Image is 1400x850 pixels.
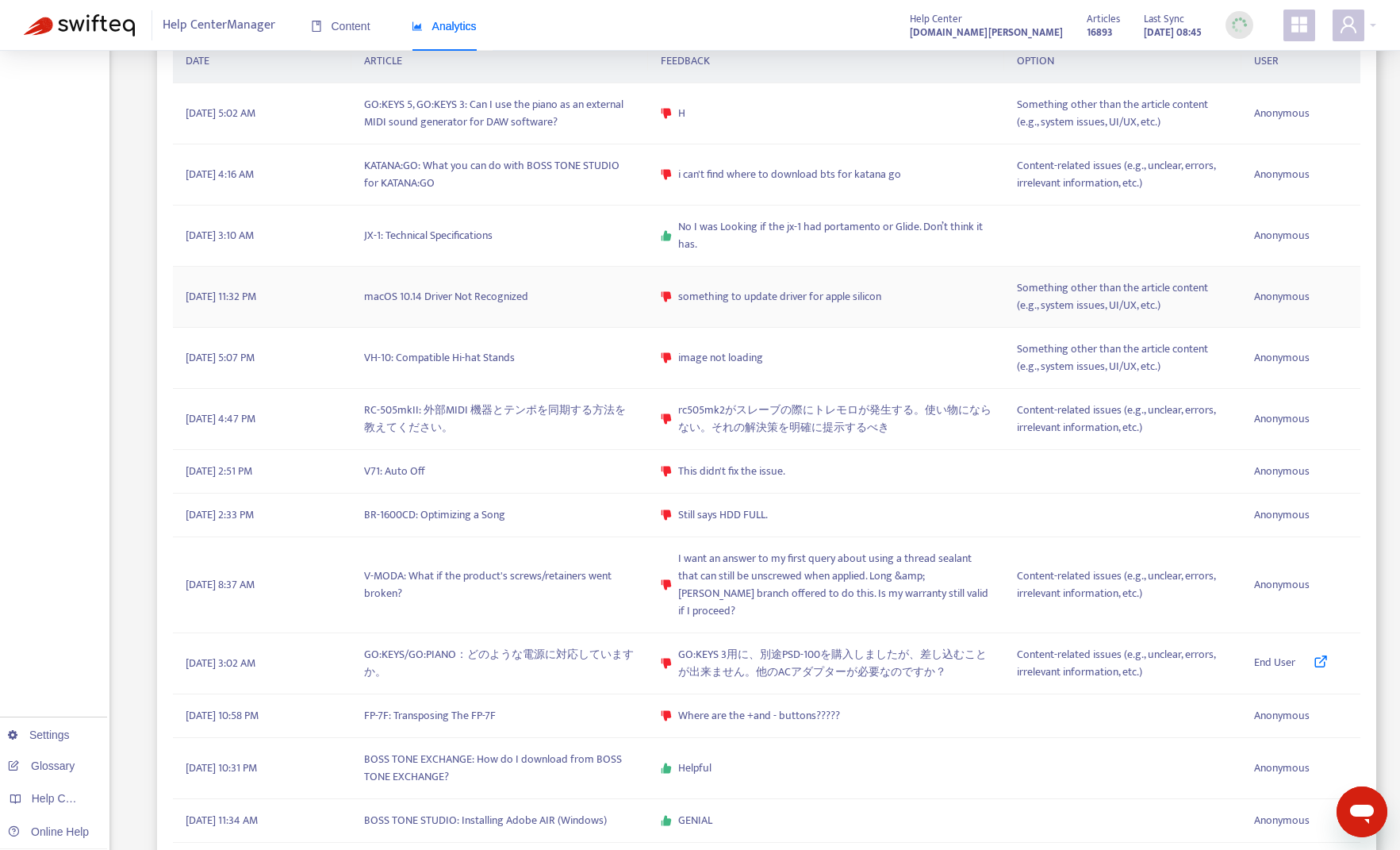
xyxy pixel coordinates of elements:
a: Online Help [8,825,89,838]
td: BOSS TONE STUDIO: Installing Adobe AIR (Windows) [351,799,648,843]
a: [DOMAIN_NAME][PERSON_NAME] [910,23,1063,41]
span: Analytics [412,20,477,33]
span: dislike [661,466,672,477]
span: Anonymous [1254,506,1310,524]
span: Anonymous [1254,760,1310,777]
span: dislike [661,169,672,180]
span: Anonymous [1254,410,1310,428]
th: OPTION [1004,40,1241,83]
span: dislike [661,579,672,590]
span: [DATE] 3:02 AM [186,655,255,672]
span: [DATE] 2:33 PM [186,506,254,524]
td: FP-7F: Transposing The FP-7F [351,694,648,738]
span: Help Center Manager [163,10,275,40]
span: dislike [661,291,672,302]
span: Anonymous [1254,166,1310,183]
span: [DATE] 10:58 PM [186,707,259,725]
span: Anonymous [1254,812,1310,829]
span: Anonymous [1254,349,1310,367]
strong: [DOMAIN_NAME][PERSON_NAME] [910,24,1063,41]
a: Settings [8,729,70,741]
td: GO:KEYS/GO:PIANO：どのような電源に対応していますか。 [351,633,648,694]
span: [DATE] 11:34 AM [186,812,258,829]
span: Help Centers [32,792,97,805]
span: Help Center [910,10,962,28]
span: Content-related issues (e.g., unclear, errors, irrelevant information, etc.) [1017,646,1229,681]
span: Anonymous [1254,463,1310,480]
span: dislike [661,413,672,425]
span: rc505mk2がスレーブの際にトレモロが発生する。使い物にならない。それの解決策を明確に提示するべき [678,402,992,437]
span: Last Sync [1144,10,1184,28]
th: DATE [173,40,351,83]
a: Glossary [8,760,75,772]
span: i can't find where to download bts for katana go [678,166,901,183]
iframe: メッセージングウィンドウの起動ボタン、進行中の会話 [1337,787,1387,837]
td: BOSS TONE EXCHANGE: How do I download from BOSS TONE EXCHANGE? [351,738,648,799]
span: like [661,230,672,241]
span: GO:KEYS 3用に、別途PSD-100を購入しましたが、差し込むことが出来ません。他のACアダプターが必要なのですか？ [678,646,992,681]
span: Content-related issues (e.g., unclear, errors, irrelevant information, etc.) [1017,157,1229,192]
td: V71: Auto Off [351,450,648,494]
span: Still says HDD FULL. [678,506,768,524]
td: macOS 10.14 Driver Not Recognized [351,267,648,328]
span: Anonymous [1254,576,1310,594]
img: Swifteq [24,14,135,37]
span: Anonymous [1254,227,1310,244]
span: This didn't fix the issue. [678,463,785,480]
span: [DATE] 11:32 PM [186,288,256,306]
span: dislike [661,710,672,721]
span: Something other than the article content (e.g., system issues, UI/UX, etc.) [1017,279,1229,314]
span: Anonymous [1254,105,1310,122]
span: Where are the +and - buttons????? [678,707,840,725]
span: End User [1254,654,1295,673]
span: dislike [661,352,672,363]
th: ARTICLE [351,40,648,83]
span: like [661,763,672,774]
span: H [678,105,685,122]
span: Helpful [678,760,712,777]
span: Content-related issues (e.g., unclear, errors, irrelevant information, etc.) [1017,402,1229,437]
span: [DATE] 10:31 PM [186,760,257,777]
span: [DATE] 5:02 AM [186,105,255,122]
td: RC-505mkII: 外部MIDI 機器とテンポを同期する方法を教えてください。 [351,389,648,450]
span: book [311,21,322,32]
img: sync_loading.0b5143dde30e3a21642e.gif [1229,15,1249,35]
span: Something other than the article content (e.g., system issues, UI/UX, etc.) [1017,340,1229,375]
td: V-MODA: What if the product's screws/retainers went broken? [351,537,648,633]
span: dislike [661,510,672,521]
span: GENIAL [678,812,712,829]
span: Anonymous [1254,288,1310,306]
span: No I was Looking if the jx-1 had portamento or Glide. Don’t think it has. [678,218,992,253]
td: VH-10: Compatible Hi-hat Stands [351,328,648,389]
span: dislike [661,108,672,119]
th: FEEDBACK [648,40,1004,83]
span: Anonymous [1254,707,1310,725]
span: user [1339,15,1358,34]
span: [DATE] 4:47 PM [186,410,255,428]
span: appstore [1290,15,1309,34]
th: USER [1241,40,1360,83]
span: Articles [1087,10,1120,28]
strong: [DATE] 08:45 [1144,24,1202,41]
td: BR-1600CD: Optimizing a Song [351,494,648,537]
span: Content-related issues (e.g., unclear, errors, irrelevant information, etc.) [1017,567,1229,602]
span: Something other than the article content (e.g., system issues, UI/UX, etc.) [1017,96,1229,131]
td: KATANA:GO: What you can do with BOSS TONE STUDIO for KATANA:GO [351,144,648,206]
span: [DATE] 4:16 AM [186,166,254,183]
strong: 16893 [1087,24,1113,41]
span: Content [311,20,370,33]
span: like [661,815,672,826]
span: area-chart [412,21,423,32]
span: I want an answer to my first query about using a thread sealant that can still be unscrewed when ... [678,550,992,620]
span: [DATE] 2:51 PM [186,463,252,480]
span: image not loading [678,349,763,367]
span: [DATE] 5:07 PM [186,349,255,367]
td: GO:KEYS 5, GO:KEYS 3: Can I use the piano as an external MIDI sound generator for DAW software? [351,83,648,144]
span: [DATE] 3:10 AM [186,227,254,244]
span: [DATE] 8:37 AM [186,576,255,594]
td: JX-1: Technical Specifications [351,206,648,267]
span: something to update driver for apple silicon [678,288,881,306]
span: dislike [661,658,672,669]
